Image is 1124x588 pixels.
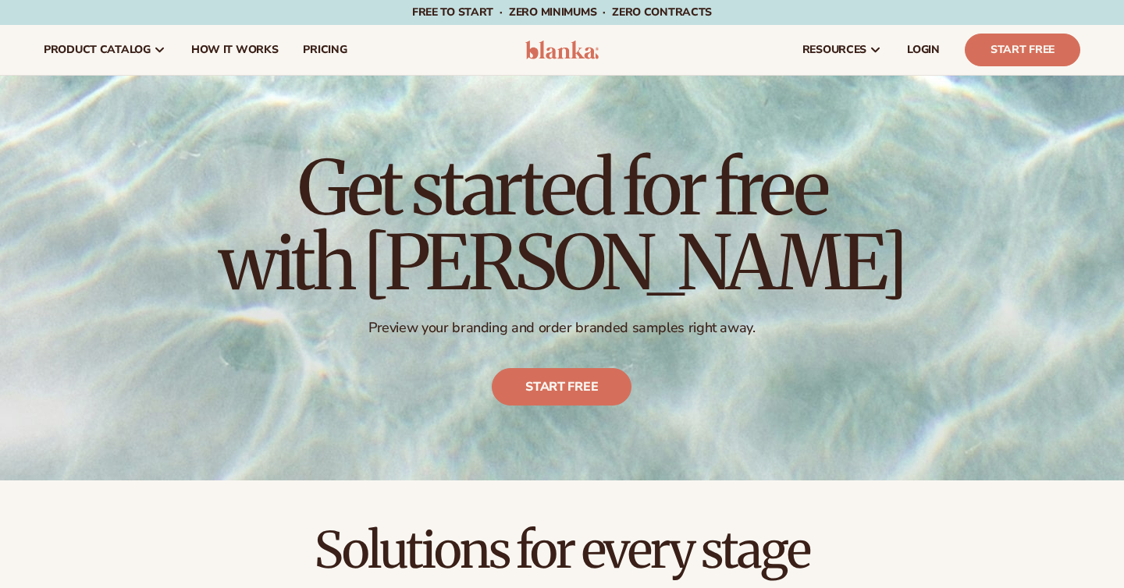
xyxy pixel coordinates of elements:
a: Start Free [965,34,1080,66]
p: Preview your branding and order branded samples right away. [219,319,905,337]
span: How It Works [191,44,279,56]
img: logo [525,41,599,59]
a: How It Works [179,25,291,75]
h1: Get started for free with [PERSON_NAME] [219,151,905,300]
span: Free to start · ZERO minimums · ZERO contracts [412,5,712,19]
h2: Solutions for every stage [44,524,1080,576]
a: resources [790,25,895,75]
a: Start free [493,368,632,406]
span: LOGIN [907,44,940,56]
a: pricing [290,25,359,75]
a: LOGIN [895,25,952,75]
span: pricing [303,44,347,56]
a: product catalog [31,25,179,75]
span: resources [802,44,866,56]
span: product catalog [44,44,151,56]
